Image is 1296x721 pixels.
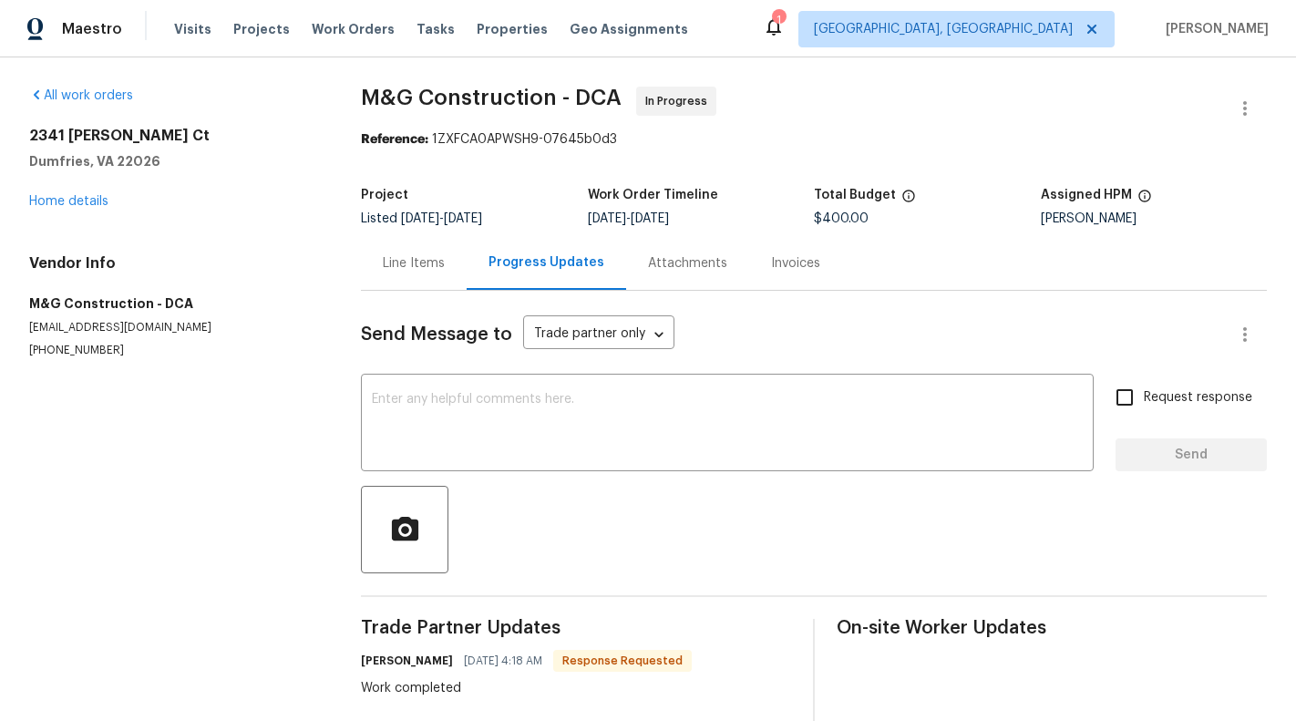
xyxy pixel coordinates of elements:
span: - [588,212,669,225]
span: [DATE] [631,212,669,225]
div: Attachments [648,254,727,273]
h5: Assigned HPM [1041,189,1132,201]
span: [PERSON_NAME] [1158,20,1269,38]
div: Invoices [771,254,820,273]
div: Progress Updates [489,253,604,272]
p: [PHONE_NUMBER] [29,343,317,358]
span: Maestro [62,20,122,38]
span: Geo Assignments [570,20,688,38]
span: Send Message to [361,325,512,344]
span: On-site Worker Updates [837,619,1267,637]
div: 1 [772,11,785,29]
span: [DATE] [444,212,482,225]
h5: Total Budget [814,189,896,201]
span: Listed [361,212,482,225]
span: In Progress [645,92,715,110]
span: Visits [174,20,211,38]
span: Response Requested [555,652,690,670]
h5: M&G Construction - DCA [29,294,317,313]
b: Reference: [361,133,428,146]
span: Tasks [417,23,455,36]
span: Request response [1144,388,1252,407]
span: [DATE] 4:18 AM [464,652,542,670]
div: 1ZXFCA0APWSH9-07645b0d3 [361,130,1267,149]
span: - [401,212,482,225]
div: [PERSON_NAME] [1041,212,1268,225]
h5: Work Order Timeline [588,189,718,201]
h5: Dumfries, VA 22026 [29,152,317,170]
span: Properties [477,20,548,38]
p: [EMAIL_ADDRESS][DOMAIN_NAME] [29,320,317,335]
h4: Vendor Info [29,254,317,273]
span: The total cost of line items that have been proposed by Opendoor. This sum includes line items th... [901,189,916,212]
div: Line Items [383,254,445,273]
div: Work completed [361,679,692,697]
span: Projects [233,20,290,38]
span: [DATE] [401,212,439,225]
h5: Project [361,189,408,201]
span: The hpm assigned to this work order. [1137,189,1152,212]
div: Trade partner only [523,320,674,350]
a: All work orders [29,89,133,102]
a: Home details [29,195,108,208]
span: M&G Construction - DCA [361,87,622,108]
span: $400.00 [814,212,869,225]
span: [DATE] [588,212,626,225]
span: [GEOGRAPHIC_DATA], [GEOGRAPHIC_DATA] [814,20,1073,38]
h2: 2341 [PERSON_NAME] Ct [29,127,317,145]
h6: [PERSON_NAME] [361,652,453,670]
span: Work Orders [312,20,395,38]
span: Trade Partner Updates [361,619,791,637]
